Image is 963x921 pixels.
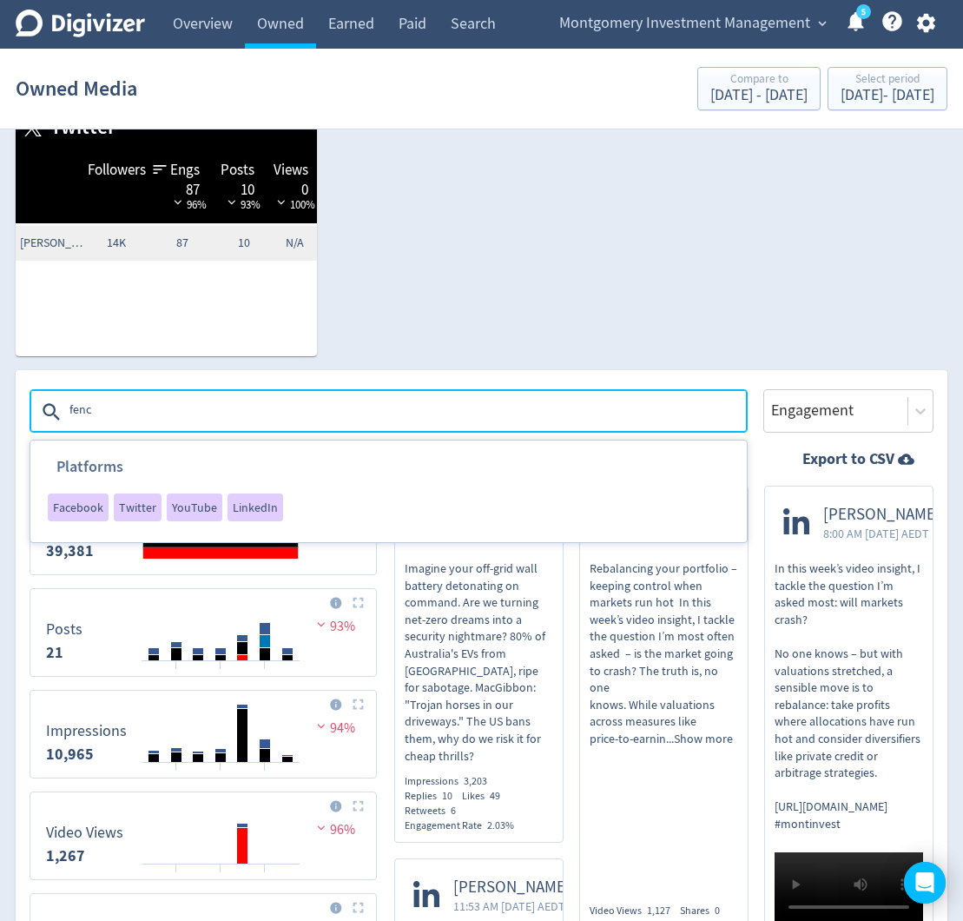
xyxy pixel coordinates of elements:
[16,104,317,356] table: customized table
[674,731,733,746] span: Show more
[697,67,821,110] button: Compare to[DATE] - [DATE]
[353,902,364,913] img: Placeholder
[193,226,255,261] td: 10
[666,731,733,746] span: ...
[16,61,137,116] h1: Owned Media
[233,501,278,514] span: LinkedIn
[590,646,733,661] span: asked – is the market going
[580,487,748,892] a: [PERSON_NAME]4:50 PM [DATE] AEDTRebalancing your portfolio –keeping control whenmarkets run hot I...
[405,789,462,804] div: Replies
[590,697,715,712] span: knows. While valuations
[272,180,308,194] div: 0
[590,713,696,729] span: across measures like
[169,195,187,209] img: negative-performance-white.svg
[313,821,330,834] img: negative-performance.svg
[590,578,702,593] span: keeping control when
[119,501,156,514] span: Twitter
[37,799,369,872] svg: Video Views 0
[166,769,187,781] text: 10/10
[353,597,364,608] img: Placeholder
[464,774,487,788] span: 3,203
[453,878,571,898] span: [PERSON_NAME]
[680,904,729,918] div: Shares
[861,6,866,18] text: 5
[254,871,275,883] text: 14/10
[405,804,465,818] div: Retweets
[313,719,355,737] span: 94%
[210,871,231,883] text: 12/10
[210,769,231,781] text: 12/10
[490,789,500,803] span: 49
[217,180,254,194] div: 10
[313,821,355,838] span: 96%
[172,501,217,514] span: YouTube
[823,525,940,542] span: 8:00 AM [DATE] AEDT
[53,501,103,514] span: Facebook
[223,195,241,209] img: negative-performance-white.svg
[46,620,82,639] dt: Posts
[274,160,308,181] span: Views
[68,226,130,261] td: 14K
[46,823,123,843] dt: Video Views
[166,871,187,883] text: 10/10
[254,226,317,261] td: N/A
[223,197,261,212] span: 93%
[856,4,871,19] a: 5
[590,612,735,627] span: week’s video insight, I tackle
[46,845,85,866] strong: 1,267
[590,904,680,918] div: Video Views
[405,560,553,765] p: Imagine your off-grid wall battery detonating on command. Are we turning net-zero dreams into a s...
[30,456,283,494] h3: Platforms
[715,904,720,918] span: 0
[353,800,364,812] img: Placeholder
[130,226,193,261] td: 87
[88,160,146,181] span: Followers
[313,618,355,635] span: 93%
[710,73,808,88] div: Compare to
[254,769,275,781] text: 14/10
[46,642,63,663] strong: 21
[46,721,127,741] dt: Impressions
[815,16,830,31] span: expand_more
[169,197,207,212] span: 96%
[904,862,946,904] div: Open Intercom Messenger
[20,235,89,252] span: Roger Montgomery
[170,160,200,181] span: Engs
[823,505,940,525] span: [PERSON_NAME]
[647,904,670,918] span: 1,127
[353,699,364,710] img: Placeholder
[590,663,721,696] span: to crash? The truth is, no one
[580,758,748,888] iframe: https://www.youtube.com/watch?v=wSJFYlhogPQ
[221,160,254,181] span: Posts
[166,667,187,679] text: 10/10
[273,195,290,209] img: negative-performance-white.svg
[841,88,934,103] div: [DATE] - [DATE]
[37,596,369,669] svg: Posts 0
[273,197,315,212] span: 100%
[775,560,923,833] p: In this week’s video insight, I tackle the question I’m asked most: will markets crash? No one kn...
[46,744,94,765] strong: 10,965
[590,628,735,644] span: the question I’m most often
[487,818,514,832] span: 2.03%
[841,73,934,88] div: Select period
[442,789,452,803] span: 10
[405,774,497,789] div: Impressions
[590,731,666,746] span: price-to-earnin
[313,618,330,631] img: negative-performance.svg
[590,560,737,576] span: Rebalancing your portfolio –
[553,10,831,37] button: Montgomery Investment Management
[163,180,200,194] div: 87
[210,667,231,679] text: 12/10
[453,898,571,915] span: 11:53 AM [DATE] AEDT
[405,818,524,833] div: Engagement Rate
[313,719,330,732] img: negative-performance.svg
[590,594,711,610] span: markets run hot In this
[828,67,947,110] button: Select period[DATE]- [DATE]
[559,10,810,37] span: Montgomery Investment Management
[395,487,563,765] a: rjmontgomery5:01 PM [DATE] AEDTImagine your off-grid wall battery detonating on command. Are we t...
[451,804,456,818] span: 6
[462,789,510,804] div: Likes
[710,88,808,103] div: [DATE] - [DATE]
[802,448,894,470] strong: Export to CSV
[37,698,369,771] svg: Impressions 0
